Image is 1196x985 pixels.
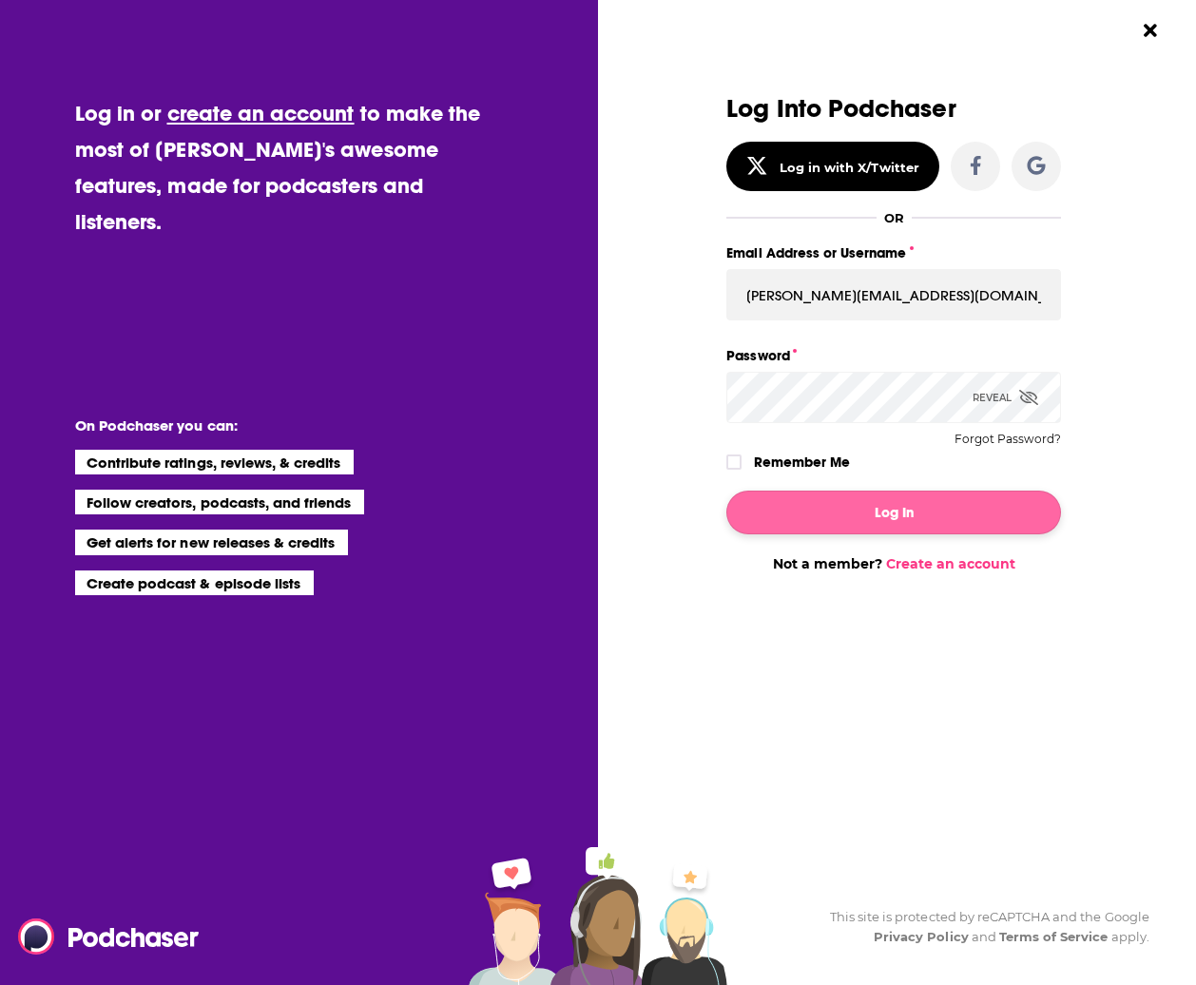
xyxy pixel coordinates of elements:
[18,918,185,955] a: Podchaser - Follow, Share and Rate Podcasts
[726,241,1061,265] label: Email Address or Username
[886,555,1015,572] a: Create an account
[726,555,1061,572] div: Not a member?
[75,570,314,595] li: Create podcast & episode lists
[726,142,939,191] button: Log in with X/Twitter
[726,343,1061,368] label: Password
[1132,12,1168,48] button: Close Button
[167,100,355,126] a: create an account
[874,929,969,944] a: Privacy Policy
[75,416,455,435] li: On Podchaser you can:
[18,918,201,955] img: Podchaser - Follow, Share and Rate Podcasts
[75,530,348,554] li: Get alerts for new releases & credits
[955,433,1061,446] button: Forgot Password?
[884,210,904,225] div: OR
[726,491,1061,534] button: Log In
[726,95,1061,123] h3: Log Into Podchaser
[75,490,365,514] li: Follow creators, podcasts, and friends
[754,450,850,474] label: Remember Me
[726,269,1061,320] input: Email Address or Username
[815,907,1149,947] div: This site is protected by reCAPTCHA and the Google and apply.
[973,372,1038,423] div: Reveal
[780,160,919,175] div: Log in with X/Twitter
[999,929,1109,944] a: Terms of Service
[75,450,355,474] li: Contribute ratings, reviews, & credits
